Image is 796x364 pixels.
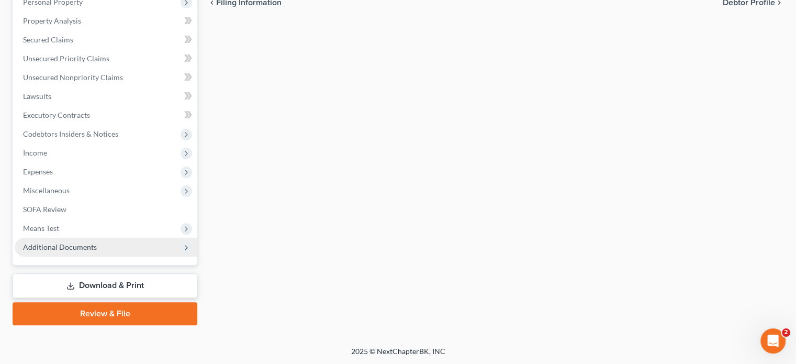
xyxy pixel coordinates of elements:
span: Means Test [23,224,59,233]
span: Property Analysis [23,16,81,25]
a: Secured Claims [15,30,197,49]
a: Unsecured Priority Claims [15,49,197,68]
a: Download & Print [13,273,197,298]
span: 2 [782,328,790,337]
span: Codebtors Insiders & Notices [23,129,118,138]
a: Lawsuits [15,87,197,106]
span: SOFA Review [23,205,66,214]
span: Income [23,148,47,157]
span: Lawsuits [23,92,51,101]
span: Additional Documents [23,242,97,251]
iframe: Intercom live chat [760,328,786,354]
span: Miscellaneous [23,186,70,195]
span: Executory Contracts [23,111,90,119]
a: SOFA Review [15,200,197,219]
span: Unsecured Nonpriority Claims [23,73,123,82]
span: Expenses [23,167,53,176]
span: Secured Claims [23,35,73,44]
a: Review & File [13,302,197,325]
span: Unsecured Priority Claims [23,54,109,63]
a: Property Analysis [15,12,197,30]
a: Executory Contracts [15,106,197,125]
a: Unsecured Nonpriority Claims [15,68,197,87]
